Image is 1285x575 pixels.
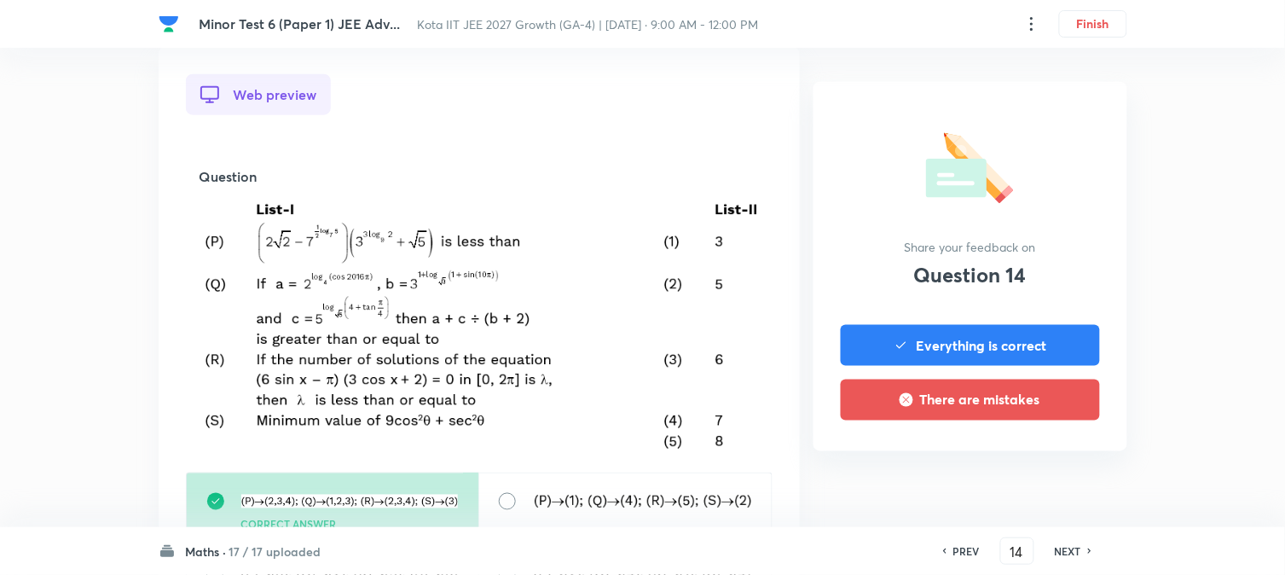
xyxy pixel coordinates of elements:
h3: Question 14 [914,263,1027,287]
h6: Maths · [186,543,227,560]
span: Minor Test 6 (Paper 1) JEE Adv... [200,15,401,32]
p: Share your feedback on [905,238,1036,256]
p: Correct answer [241,520,458,531]
img: Company Logo [159,14,179,34]
h5: Question [200,166,759,187]
img: 03-10-25-09:50:54-AM [533,493,752,510]
button: Everything is correct [841,325,1100,366]
h6: PREV [953,543,980,559]
h6: 17 / 17 uploaded [229,543,321,560]
button: There are mistakes [841,380,1100,421]
span: Kota IIT JEE 2027 Growth (GA-4) | [DATE] · 9:00 AM - 12:00 PM [418,16,759,32]
h6: NEXT [1055,543,1081,559]
button: Finish [1059,10,1127,38]
span: Web preview [234,87,317,102]
img: 03-10-25-09:50:44-AM [241,495,458,508]
img: questionFeedback.svg [926,126,1014,204]
a: Company Logo [159,14,186,34]
img: 03-10-25-09:50:31-AM [200,200,759,450]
